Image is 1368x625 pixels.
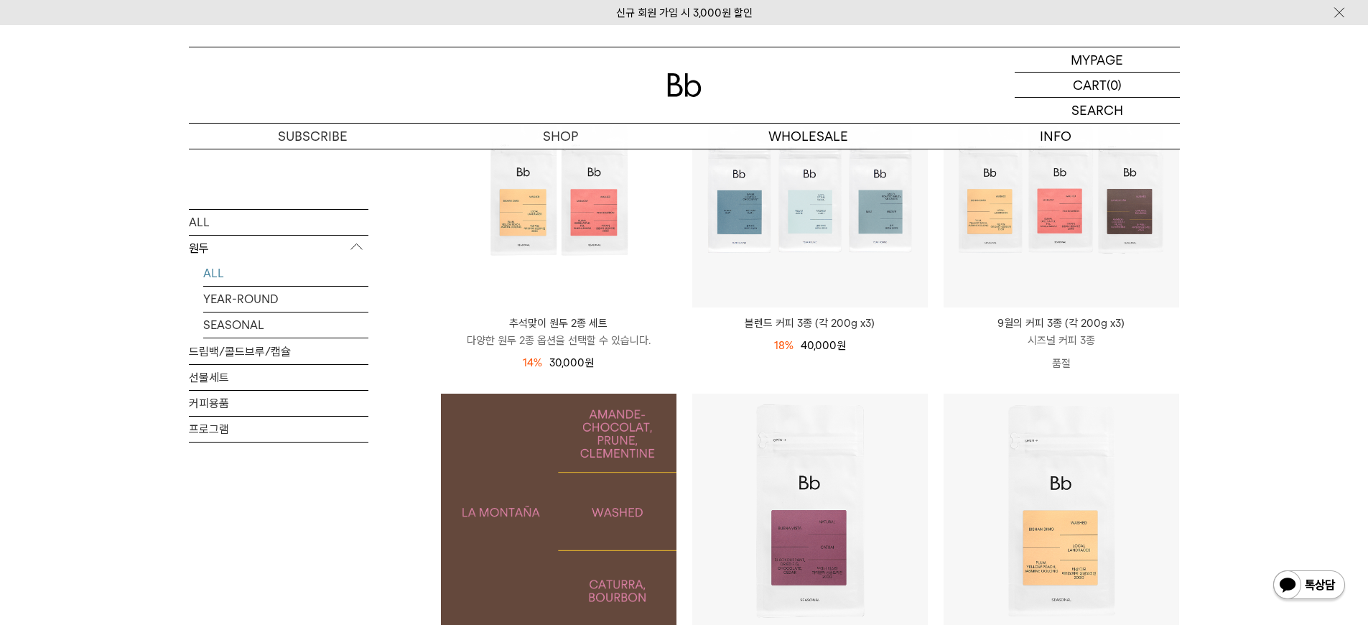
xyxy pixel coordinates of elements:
[944,332,1179,349] p: 시즈널 커피 3종
[585,356,594,369] span: 원
[189,338,368,364] a: 드립백/콜드브루/캡슐
[1272,569,1346,603] img: 카카오톡 채널 1:1 채팅 버튼
[203,312,368,337] a: SEASONAL
[523,354,542,371] div: 14%
[774,337,794,354] div: 18%
[1015,73,1180,98] a: CART (0)
[441,315,676,349] a: 추석맞이 원두 2종 세트 다양한 원두 2종 옵션을 선택할 수 있습니다.
[944,72,1179,307] img: 9월의 커피 3종 (각 200g x3)
[189,209,368,234] a: ALL
[616,6,753,19] a: 신규 회원 가입 시 3,000원 할인
[1015,47,1180,73] a: MYPAGE
[944,315,1179,349] a: 9월의 커피 3종 (각 200g x3) 시즈널 커피 3종
[189,390,368,415] a: 커피용품
[667,73,702,97] img: 로고
[189,364,368,389] a: 선물세트
[1071,47,1123,72] p: MYPAGE
[203,260,368,285] a: ALL
[944,349,1179,378] p: 품절
[1071,98,1123,123] p: SEARCH
[189,235,368,261] p: 원두
[441,315,676,332] p: 추석맞이 원두 2종 세트
[944,315,1179,332] p: 9월의 커피 3종 (각 200g x3)
[692,315,928,332] a: 블렌드 커피 3종 (각 200g x3)
[684,124,932,149] p: WHOLESALE
[441,72,676,307] img: 추석맞이 원두 2종 세트
[189,124,437,149] a: SUBSCRIBE
[437,124,684,149] a: SHOP
[1107,73,1122,97] p: (0)
[549,356,594,369] span: 30,000
[932,124,1180,149] p: INFO
[203,286,368,311] a: YEAR-ROUND
[692,72,928,307] img: 블렌드 커피 3종 (각 200g x3)
[801,339,846,352] span: 40,000
[441,332,676,349] p: 다양한 원두 2종 옵션을 선택할 수 있습니다.
[189,416,368,441] a: 프로그램
[1073,73,1107,97] p: CART
[837,339,846,352] span: 원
